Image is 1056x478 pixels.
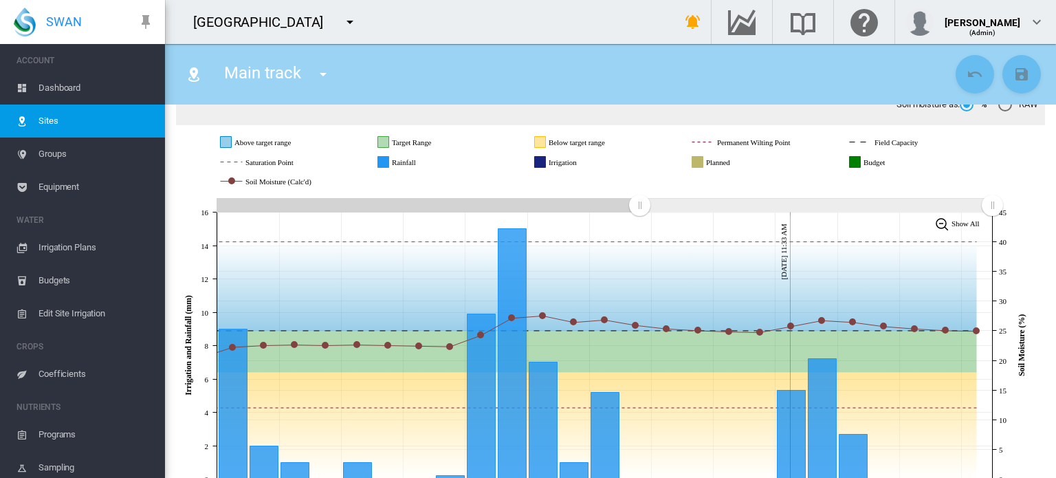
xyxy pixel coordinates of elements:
tspan: 8 [205,341,209,349]
circle: Soil Moisture (Calc'd) Wed 13 Aug, 2025 25.9 [632,323,638,328]
button: icon-menu-down [309,61,337,88]
md-radio-button: RAW [998,98,1038,111]
span: SWAN [46,13,82,30]
circle: Soil Moisture (Calc'd) Tue 05 Aug, 2025 22.5 [385,343,390,348]
circle: Soil Moisture (Calc'd) Tue 19 Aug, 2025 26.7 [819,318,824,323]
circle: Soil Moisture (Calc'd) Sat 16 Aug, 2025 24.8 [726,329,731,334]
circle: Soil Moisture (Calc'd) Thu 31 Jul, 2025 22.2 [230,345,235,350]
span: Programs [38,418,154,451]
g: Permanent Wilting Point [692,136,846,149]
button: Save Changes [1002,55,1041,94]
tspan: 45 [999,208,1006,216]
md-icon: icon-map-marker-radius [186,66,202,83]
span: CROPS [16,336,154,358]
span: Edit Site Irrigation [38,297,154,330]
tspan: 40 [999,237,1006,246]
circle: Soil Moisture (Calc'd) Fri 22 Aug, 2025 25.3 [912,326,917,332]
span: Main track [224,63,301,83]
tspan: 15 [999,386,1006,394]
md-icon: Search the knowledge base [786,14,819,30]
g: Field Capacity [850,136,965,149]
span: ACCOUNT [16,50,154,72]
circle: Soil Moisture (Calc'd) Thu 07 Aug, 2025 22.3 [447,344,452,349]
button: icon-bell-ring [679,8,707,36]
tspan: 16 [201,208,208,216]
span: Coefficients [38,358,154,391]
tspan: [DATE] 11:33 AM [780,224,788,280]
g: Rainfall [378,156,457,169]
g: Planned [692,156,773,169]
g: Soil Moisture (Calc'd) [221,175,363,188]
md-icon: icon-menu-down [342,14,358,30]
circle: Soil Moisture (Calc'd) Sat 02 Aug, 2025 22.6 [291,342,297,347]
tspan: 10 [201,308,208,316]
md-icon: icon-undo [967,66,983,83]
circle: Soil Moisture (Calc'd) Mon 18 Aug, 2025 25.7 [788,323,793,329]
circle: Soil Moisture (Calc'd) Tue 12 Aug, 2025 26.8 [602,317,607,323]
tspan: 6 [205,375,209,383]
g: Target Range [378,136,480,149]
span: Dashboard [38,72,154,105]
tspan: 35 [999,267,1006,275]
span: Groups [38,138,154,171]
tspan: 20 [999,356,1006,365]
g: Zoom chart using cursor arrows [980,193,1004,217]
g: Below target range [535,136,658,149]
span: Irrigation Plans [38,231,154,264]
circle: Soil Moisture (Calc'd) Wed 20 Aug, 2025 26.4 [850,319,855,325]
circle: Soil Moisture (Calc'd) Wed 06 Aug, 2025 22.4 [416,343,421,349]
img: profile.jpg [906,8,934,36]
tspan: 30 [999,296,1006,305]
span: Budgets [38,264,154,297]
g: Saturation Point [221,156,344,169]
circle: Soil Moisture (Calc'd) Fri 08 Aug, 2025 24.2 [478,332,483,338]
span: Equipment [38,171,154,204]
tspan: Show All [951,219,980,228]
circle: Soil Moisture (Calc'd) Sun 10 Aug, 2025 27.5 [540,313,545,318]
md-icon: icon-pin [137,14,154,30]
circle: Soil Moisture (Calc'd) Sun 24 Aug, 2025 24.9 [973,328,979,334]
circle: Soil Moisture (Calc'd) Thu 21 Aug, 2025 25.7 [881,323,886,329]
circle: Soil Moisture (Calc'd) Mon 04 Aug, 2025 22.6 [354,342,360,347]
tspan: 10 [999,415,1006,424]
circle: Soil Moisture (Calc'd) Mon 11 Aug, 2025 26.4 [571,319,576,325]
tspan: 2 [205,442,208,450]
div: [GEOGRAPHIC_DATA] [193,12,335,32]
circle: Soil Moisture (Calc'd) Fri 15 Aug, 2025 25 [695,327,701,333]
circle: Soil Moisture (Calc'd) Sat 09 Aug, 2025 27.1 [509,315,514,321]
g: Zoom chart using cursor arrows [628,193,652,217]
circle: Soil Moisture (Calc'd) Sun 17 Aug, 2025 24.7 [757,329,762,335]
button: icon-menu-down [336,8,364,36]
tspan: 4 [205,408,209,416]
span: (Admin) [969,29,996,36]
img: SWAN-Landscape-Logo-Colour-drop.png [14,8,36,36]
md-icon: icon-menu-down [315,66,331,83]
div: [PERSON_NAME] [945,10,1020,24]
tspan: 12 [201,274,208,283]
md-icon: icon-bell-ring [685,14,701,30]
g: Budget [850,156,929,169]
tspan: 5 [999,445,1003,453]
tspan: Irrigation and Rainfall (mm) [184,295,193,395]
span: Soil moisture as: [896,98,960,111]
span: NUTRIENTS [16,396,154,418]
md-icon: icon-chevron-down [1028,14,1045,30]
span: WATER [16,209,154,231]
circle: Soil Moisture (Calc'd) Sun 03 Aug, 2025 22.5 [322,343,328,348]
circle: Soil Moisture (Calc'd) Fri 01 Aug, 2025 22.5 [261,343,266,348]
g: Above target range [221,136,345,149]
tspan: Soil Moisture (%) [1017,314,1026,376]
tspan: 25 [999,326,1006,334]
g: Irrigation [535,156,621,169]
md-radio-button: % [960,98,987,111]
md-icon: icon-content-save [1013,66,1030,83]
tspan: 14 [201,241,208,250]
rect: Zoom chart using cursor arrows [639,198,992,212]
circle: Soil Moisture (Calc'd) Sat 23 Aug, 2025 25 [943,327,948,333]
circle: Soil Moisture (Calc'd) Thu 14 Aug, 2025 25.3 [663,326,669,332]
button: Click to go to list of Sites [180,61,208,88]
md-icon: Go to the Data Hub [725,14,758,30]
md-icon: Click here for help [848,14,881,30]
button: Cancel Changes [956,55,994,94]
span: Sites [38,105,154,138]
